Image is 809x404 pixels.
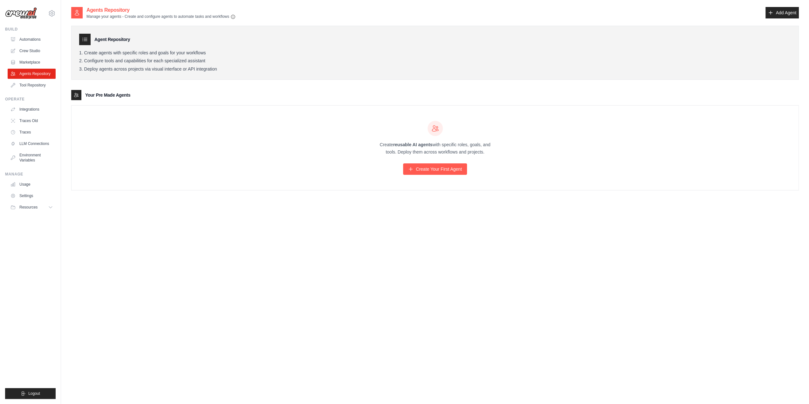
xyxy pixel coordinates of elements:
[86,14,236,19] p: Manage your agents - Create and configure agents to automate tasks and workflows
[8,179,56,189] a: Usage
[8,116,56,126] a: Traces Old
[8,150,56,165] a: Environment Variables
[8,80,56,90] a: Tool Repository
[5,7,37,19] img: Logo
[8,69,56,79] a: Agents Repository
[79,66,791,72] li: Deploy agents across projects via visual interface or API integration
[79,58,791,64] li: Configure tools and capabilities for each specialized assistant
[86,6,236,14] h2: Agents Repository
[403,163,467,175] a: Create Your First Agent
[85,92,130,98] h3: Your Pre Made Agents
[393,142,432,147] strong: reusable AI agents
[8,202,56,212] button: Resources
[8,46,56,56] a: Crew Studio
[8,127,56,137] a: Traces
[5,97,56,102] div: Operate
[8,104,56,114] a: Integrations
[8,139,56,149] a: LLM Connections
[79,50,791,56] li: Create agents with specific roles and goals for your workflows
[8,34,56,45] a: Automations
[94,36,130,43] h3: Agent Repository
[28,391,40,396] span: Logout
[8,191,56,201] a: Settings
[8,57,56,67] a: Marketplace
[374,141,496,156] p: Create with specific roles, goals, and tools. Deploy them across workflows and projects.
[5,388,56,399] button: Logout
[19,205,38,210] span: Resources
[5,172,56,177] div: Manage
[765,7,799,18] a: Add Agent
[5,27,56,32] div: Build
